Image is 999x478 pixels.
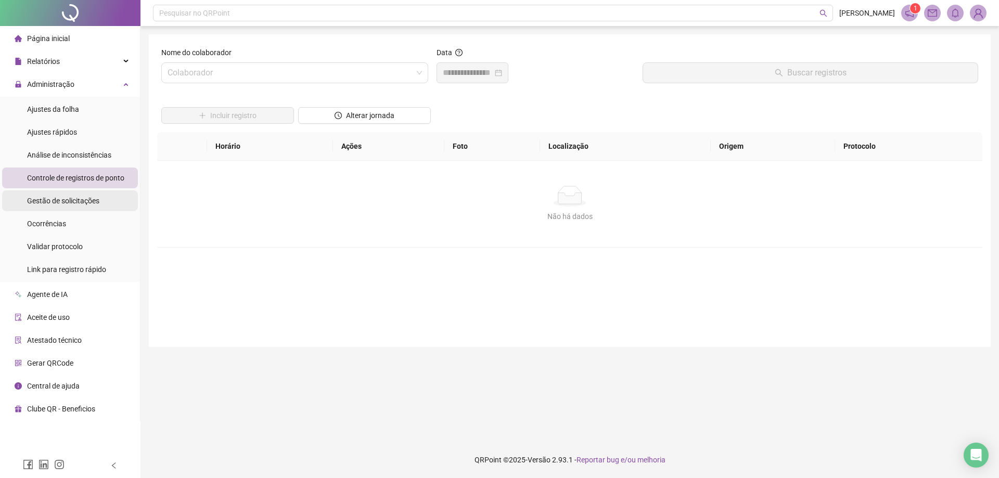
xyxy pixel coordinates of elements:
[27,57,60,66] span: Relatórios
[27,80,74,88] span: Administração
[170,211,970,222] div: Não há dados
[27,313,70,321] span: Aceite de uso
[643,62,978,83] button: Buscar registros
[577,456,665,464] span: Reportar bug e/ou melhoria
[15,81,22,88] span: lock
[27,128,77,136] span: Ajustes rápidos
[970,5,986,21] img: 78180
[335,112,342,119] span: clock-circle
[110,462,118,469] span: left
[15,405,22,412] span: gift
[437,48,452,57] span: Data
[27,34,70,43] span: Página inicial
[27,405,95,413] span: Clube QR - Beneficios
[835,132,982,161] th: Protocolo
[27,219,66,228] span: Ocorrências
[140,442,999,478] footer: QRPoint © 2025 - 2.93.1 -
[444,132,540,161] th: Foto
[15,359,22,367] span: qrcode
[27,382,80,390] span: Central de ajuda
[27,265,106,274] span: Link para registro rápido
[23,459,33,470] span: facebook
[819,9,827,17] span: search
[346,110,394,121] span: Alterar jornada
[455,49,463,56] span: question-circle
[905,8,914,18] span: notification
[27,290,68,299] span: Agente de IA
[27,151,111,159] span: Análise de inconsistências
[839,7,895,19] span: [PERSON_NAME]
[540,132,711,161] th: Localização
[15,337,22,344] span: solution
[910,3,920,14] sup: 1
[15,382,22,390] span: info-circle
[15,58,22,65] span: file
[15,314,22,321] span: audit
[928,8,937,18] span: mail
[711,132,835,161] th: Origem
[298,112,431,121] a: Alterar jornada
[914,5,917,12] span: 1
[964,443,989,468] div: Open Intercom Messenger
[27,242,83,251] span: Validar protocolo
[207,132,332,161] th: Horário
[333,132,444,161] th: Ações
[39,459,49,470] span: linkedin
[298,107,431,124] button: Alterar jornada
[54,459,65,470] span: instagram
[27,336,82,344] span: Atestado técnico
[27,197,99,205] span: Gestão de solicitações
[15,35,22,42] span: home
[161,47,238,58] label: Nome do colaborador
[27,105,79,113] span: Ajustes da folha
[161,107,294,124] button: Incluir registro
[528,456,550,464] span: Versão
[27,359,73,367] span: Gerar QRCode
[951,8,960,18] span: bell
[27,174,124,182] span: Controle de registros de ponto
